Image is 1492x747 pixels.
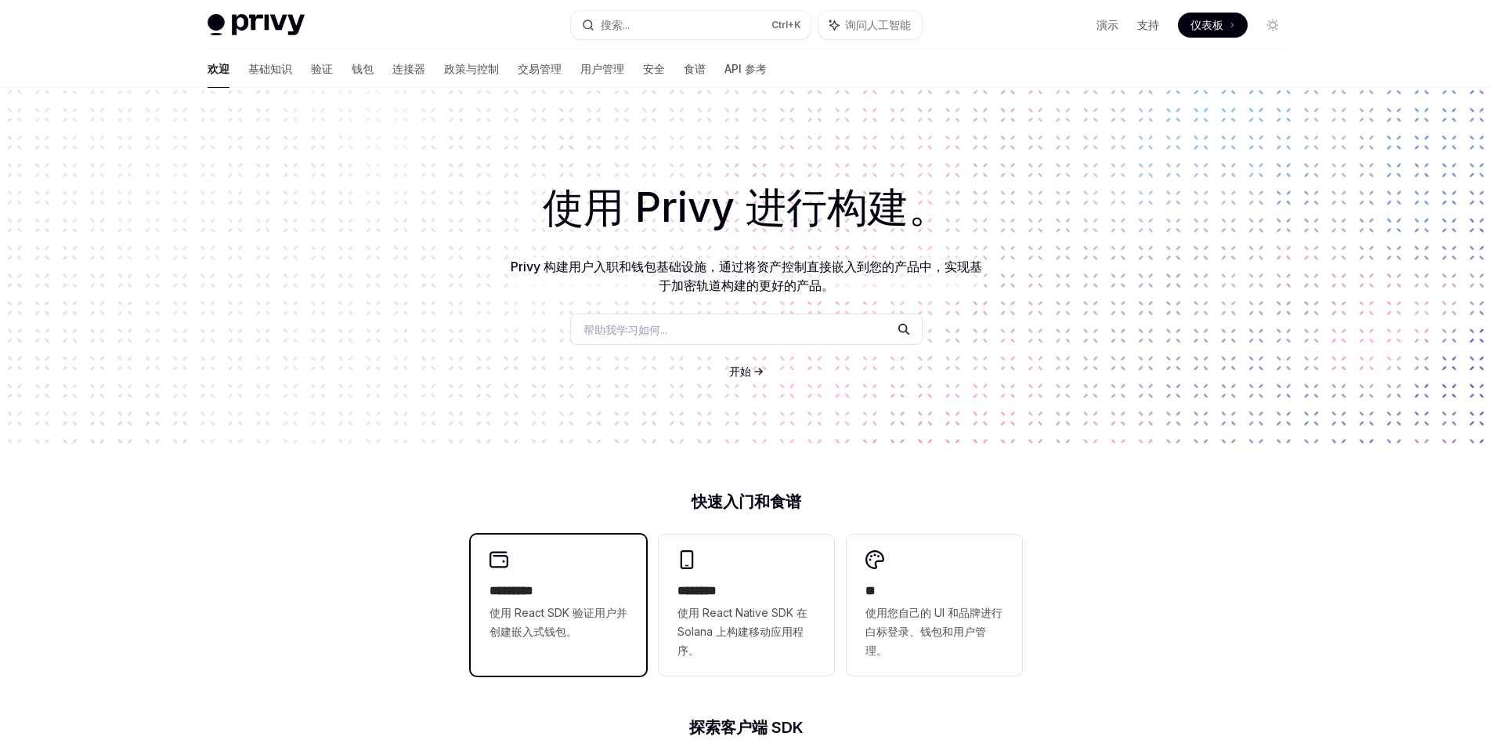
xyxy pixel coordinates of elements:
[518,62,562,75] font: 交易管理
[1137,18,1159,31] font: 支持
[729,364,751,379] a: 开始
[1178,13,1248,38] a: 仪表板
[311,62,333,75] font: 验证
[818,11,922,39] button: 询问人工智能
[689,718,804,737] font: 探索客户端 SDK
[543,183,949,232] font: 使用 Privy 进行构建。
[724,50,767,88] a: API 参考
[444,62,499,75] font: 政策与控制
[845,18,911,31] font: 询问人工智能
[583,323,667,336] font: 帮助我学习如何...
[1137,17,1159,33] a: 支持
[643,62,665,75] font: 安全
[684,50,706,88] a: 食谱
[659,535,834,676] a: **** ***使用 React Native SDK 在 Solana 上构建移动应用程序。
[571,11,811,39] button: 搜索...Ctrl+K
[601,18,630,31] font: 搜索...
[1260,13,1285,38] button: 切换暗模式
[490,606,627,638] font: 使用 React SDK 验证用户并创建嵌入式钱包。
[208,50,229,88] a: 欢迎
[1096,17,1118,33] a: 演示
[248,50,292,88] a: 基础知识
[865,606,1002,657] font: 使用您自己的 UI 和品牌进行白标登录、钱包和用户管理。
[729,364,751,378] font: 开始
[847,535,1022,676] a: **使用您自己的 UI 和品牌进行白标登录、钱包和用户管理。
[248,62,292,75] font: 基础知识
[724,62,767,75] font: API 参考
[208,62,229,75] font: 欢迎
[311,50,333,88] a: 验证
[771,19,788,31] font: Ctrl
[1190,18,1223,31] font: 仪表板
[511,259,982,293] font: Privy 构建用户入职和钱包基础设施，通过将资产控制直接嵌入到您的产品中，实现基于加密轨道构建的更好的产品。
[208,14,305,36] img: 灯光标志
[643,50,665,88] a: 安全
[684,62,706,75] font: 食谱
[580,62,624,75] font: 用户管理
[352,62,374,75] font: 钱包
[392,50,425,88] a: 连接器
[692,492,801,511] font: 快速入门和食谱
[352,50,374,88] a: 钱包
[444,50,499,88] a: 政策与控制
[580,50,624,88] a: 用户管理
[518,50,562,88] a: 交易管理
[1096,18,1118,31] font: 演示
[677,606,807,657] font: 使用 React Native SDK 在 Solana 上构建移动应用程序。
[788,19,801,31] font: +K
[392,62,425,75] font: 连接器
